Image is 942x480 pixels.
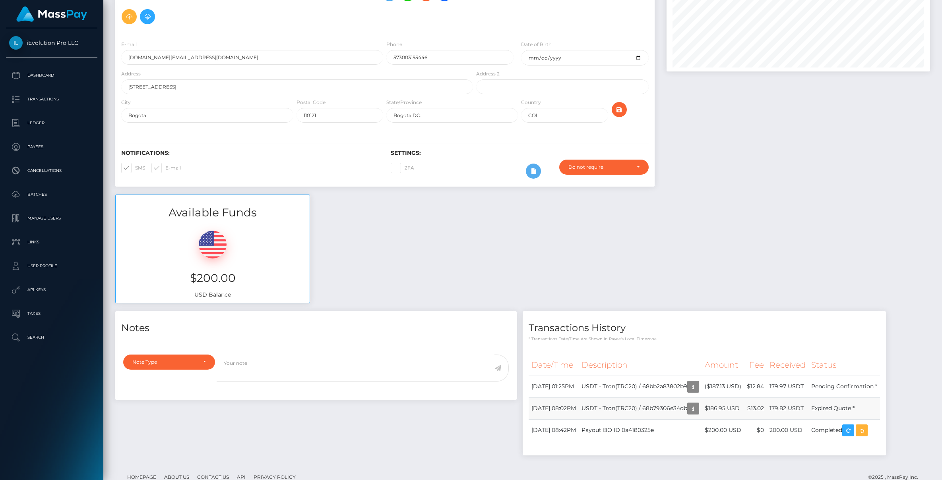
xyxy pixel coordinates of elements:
a: API Keys [6,280,97,300]
td: 179.82 USDT [767,397,808,419]
a: Cancellations [6,161,97,181]
td: USDT - Tron(TRC20) / 68b79306e34db [579,397,702,419]
p: Manage Users [9,212,94,224]
td: Payout BO ID 0a4180325e [579,419,702,441]
a: Payees [6,137,97,157]
h3: Available Funds [116,205,310,220]
p: User Profile [9,260,94,272]
div: USD Balance [116,221,310,303]
label: Address [121,70,141,77]
td: ($187.13 USD) [702,376,744,397]
td: 179.97 USDT [767,376,808,397]
p: Search [9,332,94,343]
img: USD.png [199,231,227,258]
td: [DATE] 01:25PM [529,376,579,397]
a: Search [6,328,97,347]
a: Manage Users [6,208,97,228]
button: Note Type [123,355,215,370]
p: Ledger [9,117,94,129]
label: Country [521,99,541,106]
label: 2FA [391,163,414,173]
label: City [121,99,131,106]
div: Note Type [132,359,197,365]
p: Transactions [9,93,94,105]
td: USDT - Tron(TRC20) / 68bb2a83802b9 [579,376,702,397]
a: Transactions [6,89,97,109]
label: Phone [386,41,402,48]
p: Taxes [9,308,94,320]
td: $12.84 [744,376,767,397]
label: SMS [121,163,145,173]
a: User Profile [6,256,97,276]
label: Address 2 [476,70,500,77]
td: Completed [808,419,880,441]
span: iEvolution Pro LLC [6,39,97,46]
td: [DATE] 08:02PM [529,397,579,419]
td: $200.00 USD [702,419,744,441]
label: State/Province [386,99,422,106]
p: Payees [9,141,94,153]
a: Taxes [6,304,97,324]
div: Do not require [568,164,630,170]
td: $186.95 USD [702,397,744,419]
td: [DATE] 08:42PM [529,419,579,441]
td: $13.02 [744,397,767,419]
p: Cancellations [9,165,94,177]
h4: Notes [121,321,511,335]
h3: $200.00 [122,270,304,286]
td: Expired Quote * [808,397,880,419]
a: Ledger [6,113,97,133]
p: Dashboard [9,69,94,81]
p: * Transactions date/time are shown in payee's local timezone [529,336,880,342]
img: iEvolution Pro LLC [9,36,23,50]
td: 200.00 USD [767,419,808,441]
a: Batches [6,185,97,204]
label: E-mail [151,163,181,173]
label: Postal Code [297,99,326,106]
a: Dashboard [6,66,97,85]
th: Fee [744,354,767,376]
p: Links [9,236,94,248]
th: Date/Time [529,354,579,376]
td: Pending Confirmation * [808,376,880,397]
th: Received [767,354,808,376]
th: Description [579,354,702,376]
label: E-mail [121,41,137,48]
label: Date of Birth [521,41,552,48]
h6: Notifications: [121,150,379,156]
p: Batches [9,189,94,200]
th: Status [808,354,880,376]
a: Links [6,232,97,252]
th: Amount [702,354,744,376]
td: $0 [744,419,767,441]
button: Do not require [559,160,648,175]
p: API Keys [9,284,94,296]
h4: Transactions History [529,321,880,335]
h6: Settings: [391,150,648,156]
img: MassPay Logo [16,6,87,22]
